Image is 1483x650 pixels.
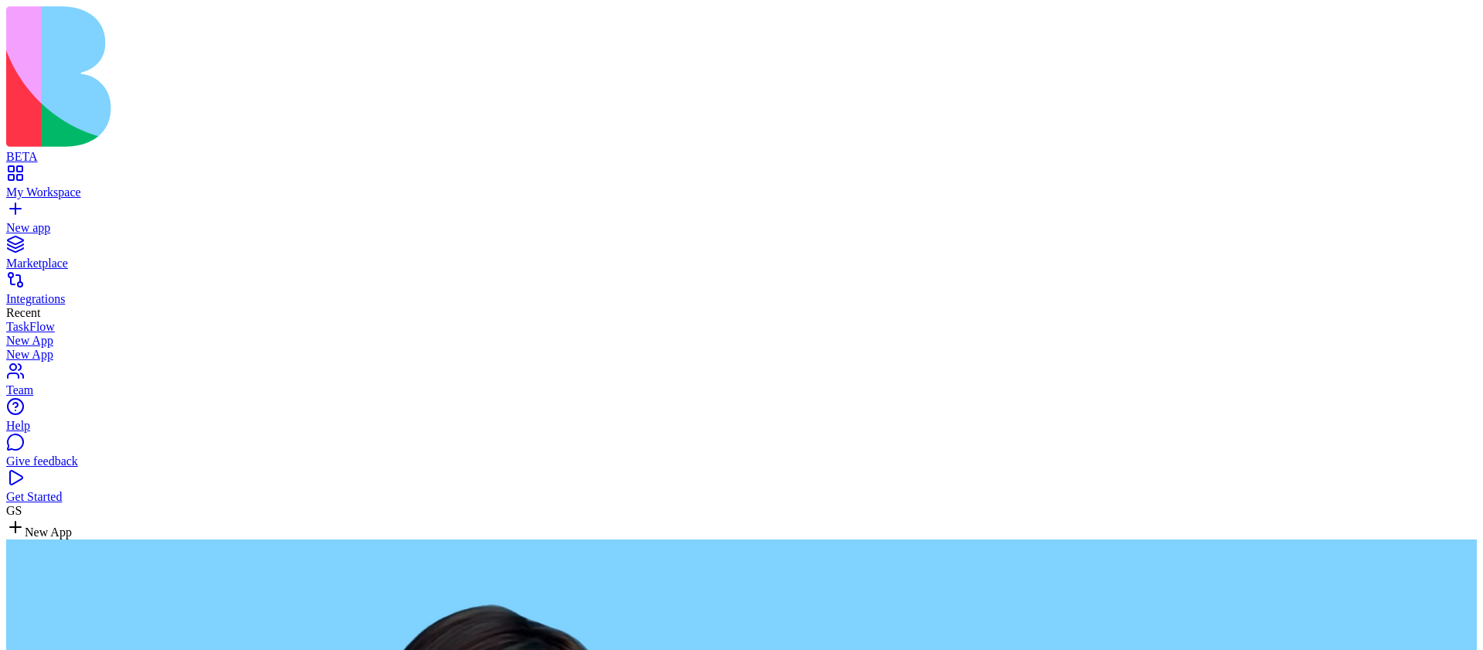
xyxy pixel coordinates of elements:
a: Marketplace [6,243,1477,271]
span: New App [25,526,72,539]
a: Help [6,405,1477,433]
div: New app [6,221,1477,235]
a: New app [6,207,1477,235]
a: Give feedback [6,441,1477,468]
a: My Workspace [6,172,1477,199]
a: TaskFlow [6,320,1477,334]
div: BETA [6,150,1477,164]
a: Team [6,369,1477,397]
span: Recent [6,306,40,319]
a: Get Started [6,476,1477,504]
span: GS [6,504,22,517]
a: New App [6,348,1477,362]
div: Help [6,419,1477,433]
div: Give feedback [6,454,1477,468]
a: Integrations [6,278,1477,306]
div: My Workspace [6,185,1477,199]
img: logo [6,6,627,147]
a: New App [6,334,1477,348]
div: Team [6,383,1477,397]
div: Marketplace [6,257,1477,271]
div: Integrations [6,292,1477,306]
div: Get Started [6,490,1477,504]
a: BETA [6,136,1477,164]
